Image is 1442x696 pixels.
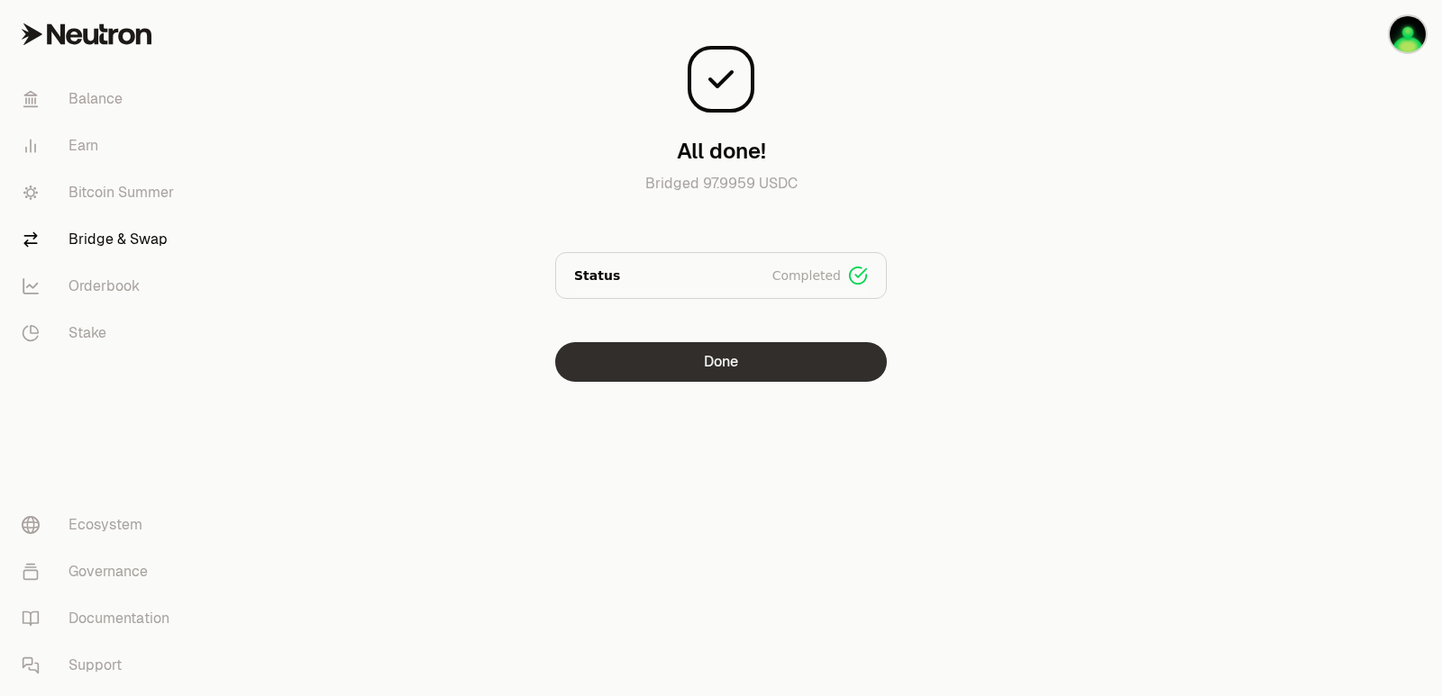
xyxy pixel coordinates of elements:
a: Orderbook [7,263,195,310]
button: Done [555,342,887,382]
a: Ecosystem [7,502,195,548]
a: Bitcoin Summer [7,169,195,216]
h3: All done! [677,137,766,166]
a: Bridge & Swap [7,216,195,263]
a: Balance [7,76,195,122]
a: Support [7,642,195,689]
p: Status [574,267,620,285]
a: Stake [7,310,195,357]
a: Earn [7,122,195,169]
span: Completed [772,267,841,285]
img: sandy mercy [1390,16,1426,52]
a: Documentation [7,595,195,642]
p: Bridged 97.9959 USDC [555,173,887,216]
a: Governance [7,548,195,595]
